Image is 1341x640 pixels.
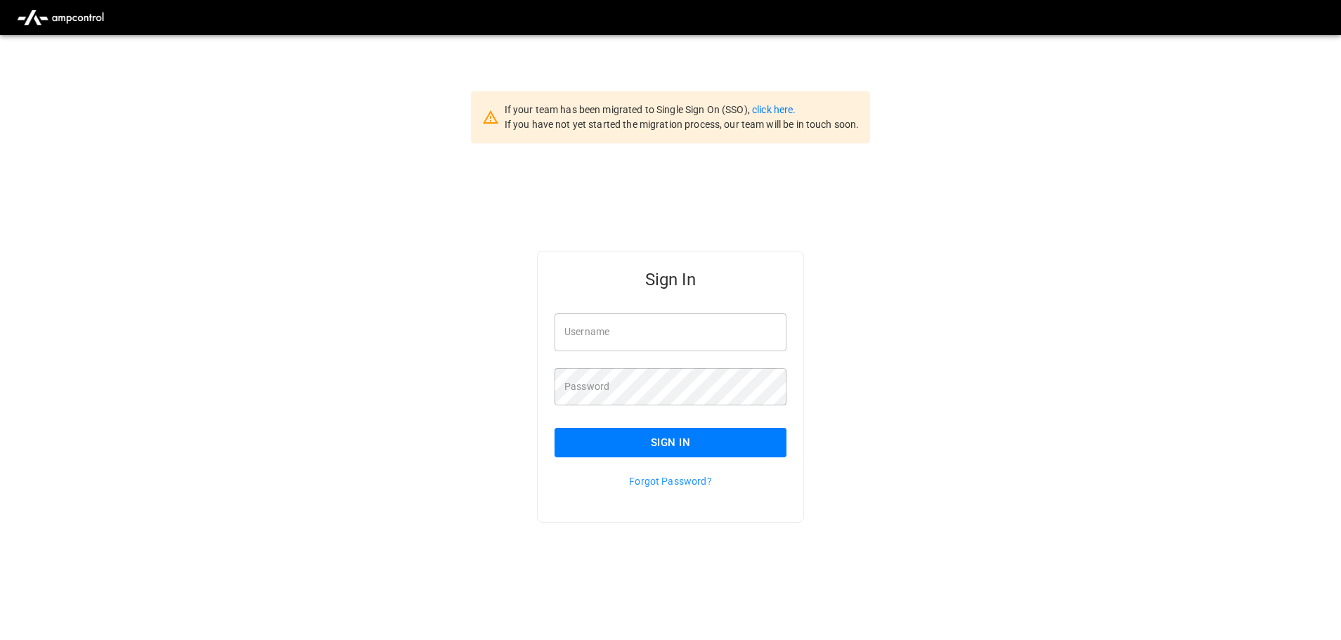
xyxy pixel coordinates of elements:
[555,428,786,457] button: Sign In
[752,104,796,115] a: click here.
[505,104,752,115] span: If your team has been migrated to Single Sign On (SSO),
[505,119,860,130] span: If you have not yet started the migration process, our team will be in touch soon.
[555,474,786,488] p: Forgot Password?
[555,268,786,291] h5: Sign In
[11,4,110,31] img: ampcontrol.io logo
